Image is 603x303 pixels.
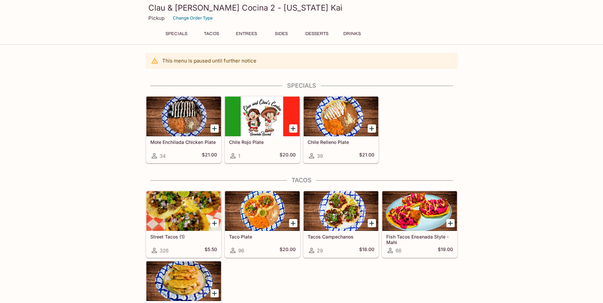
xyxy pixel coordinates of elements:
[280,246,296,254] h5: $20.00
[210,289,219,297] button: Add Tacos Gobernador
[150,139,217,145] h5: Mole Enchilada Chicken Plate
[170,13,216,23] button: Change Order Type
[225,97,300,136] div: Chile Rojo Plate
[359,152,374,160] h5: $21.00
[280,152,296,160] h5: $20.00
[368,124,376,133] button: Add Chile Relleno Plate
[146,261,221,301] div: Tacos Gobernador
[359,246,374,254] h5: $18.00
[146,191,221,258] a: Street Tacos (1)326$5.50
[304,191,378,231] div: Tacos Campechanos
[304,97,378,136] div: Chile Relleno Plate
[197,29,226,38] button: Tacos
[146,177,458,184] h4: Tacos
[302,29,332,38] button: Desserts
[146,96,221,163] a: Mole Enchilada Chicken Plate34$21.00
[162,29,191,38] button: Specials
[382,191,457,258] a: Fish Tacos Ensenada Style - Mahi66$19.00
[148,15,165,21] p: Pickup
[238,153,240,159] span: 1
[225,191,300,231] div: Taco Plate
[205,246,217,254] h5: $5.50
[337,29,367,38] button: Drinks
[238,247,244,254] span: 96
[162,58,256,64] p: This menu is paused until further notice
[386,234,453,245] h5: Fish Tacos Ensenada Style - Mahi
[446,219,455,227] button: Add Fish Tacos Ensenada Style - Mahi
[267,29,296,38] button: Sides
[160,153,166,159] span: 34
[308,139,374,145] h5: Chile Relleno Plate
[210,124,219,133] button: Add Mole Enchilada Chicken Plate
[289,219,297,227] button: Add Taco Plate
[229,139,296,145] h5: Chile Rojo Plate
[148,3,455,13] h3: Clau & [PERSON_NAME] Cocina 2 - [US_STATE] Kai
[308,234,374,239] h5: Tacos Campechanos
[382,191,457,231] div: Fish Tacos Ensenada Style - Mahi
[289,124,297,133] button: Add Chile Rojo Plate
[303,191,379,258] a: Tacos Campechanos29$18.00
[146,97,221,136] div: Mole Enchilada Chicken Plate
[225,96,300,163] a: Chile Rojo Plate1$20.00
[396,247,401,254] span: 66
[438,246,453,254] h5: $19.00
[368,219,376,227] button: Add Tacos Campechanos
[225,191,300,258] a: Taco Plate96$20.00
[160,247,169,254] span: 326
[317,247,323,254] span: 29
[146,82,458,89] h4: Specials
[303,96,379,163] a: Chile Relleno Plate39$21.00
[146,191,221,231] div: Street Tacos (1)
[150,234,217,239] h5: Street Tacos (1)
[232,29,261,38] button: Entrees
[229,234,296,239] h5: Taco Plate
[202,152,217,160] h5: $21.00
[210,219,219,227] button: Add Street Tacos (1)
[317,153,323,159] span: 39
